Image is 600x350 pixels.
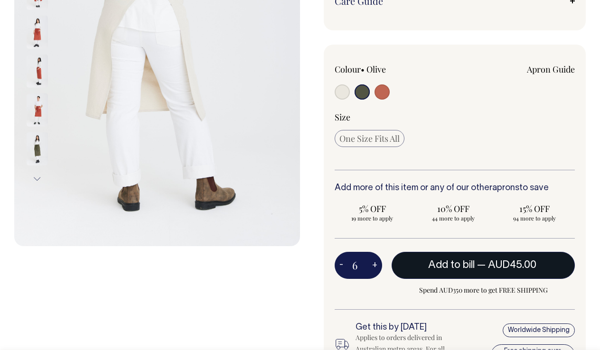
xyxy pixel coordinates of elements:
[501,214,567,222] span: 94 more to apply
[501,203,567,214] span: 15% OFF
[392,252,575,278] button: Add to bill —AUD45.00
[367,256,382,275] button: +
[416,200,491,225] input: 10% OFF 44 more to apply
[488,260,536,270] span: AUD45.00
[335,130,404,147] input: One Size Fits All
[527,64,575,75] a: Apron Guide
[421,214,487,222] span: 44 more to apply
[392,285,575,296] span: Spend AUD350 more to get FREE SHIPPING
[361,64,365,75] span: •
[335,184,575,193] h6: Add more of this item or any of our other to save
[335,111,575,123] div: Size
[339,214,405,222] span: 19 more to apply
[421,203,487,214] span: 10% OFF
[477,260,539,270] span: —
[356,323,465,332] h6: Get this by [DATE]
[30,168,44,190] button: Next
[27,93,48,127] img: rust
[492,184,519,192] a: aprons
[428,260,475,270] span: Add to bill
[27,16,48,49] img: rust
[366,64,386,75] label: Olive
[497,200,572,225] input: 15% OFF 94 more to apply
[339,203,405,214] span: 5% OFF
[339,133,400,144] span: One Size Fits All
[27,55,48,88] img: rust
[335,64,431,75] div: Colour
[335,256,348,275] button: -
[335,200,410,225] input: 5% OFF 19 more to apply
[27,132,48,166] img: olive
